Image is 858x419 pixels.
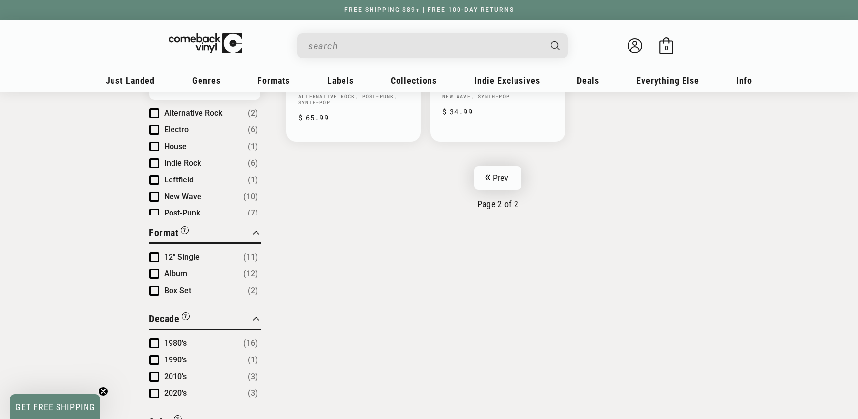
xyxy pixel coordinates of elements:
span: 2020's [164,389,187,398]
span: Formats [257,75,290,86]
span: Number of products: (2) [248,285,258,297]
span: Number of products: (1) [248,174,258,186]
span: GET FREE SHIPPING [15,402,95,412]
span: 0 [665,44,668,52]
span: Deals [577,75,599,86]
span: Alternative Rock [164,108,222,118]
span: Number of products: (10) [243,191,258,203]
span: Number of products: (11) [243,251,258,263]
span: Number of products: (6) [248,124,258,136]
span: Number of products: (2) [248,107,258,119]
nav: Pagination [286,166,709,209]
span: Leftfield [164,175,194,184]
span: Number of products: (3) [248,371,258,383]
p: Page 2 of 2 [286,199,709,209]
span: Format [149,227,178,239]
button: Filter by Decade [149,311,190,329]
button: Close teaser [98,387,108,396]
a: FREE SHIPPING $89+ | FREE 100-DAY RETURNS [335,6,524,13]
span: Everything Else [636,75,699,86]
span: Number of products: (1) [248,354,258,366]
span: Post-Punk [164,209,200,218]
a: Prev [474,166,522,190]
span: Indie Rock [164,158,201,168]
span: Number of products: (3) [248,388,258,399]
span: Just Landed [106,75,155,86]
span: Collections [391,75,437,86]
span: 12" Single [164,252,200,262]
div: GET FREE SHIPPINGClose teaser [10,394,100,419]
span: Decade [149,313,179,325]
span: House [164,142,187,151]
span: New Wave [164,192,201,201]
span: Number of products: (7) [248,208,258,219]
span: Number of products: (1) [248,141,258,152]
span: Album [164,269,187,278]
span: Number of products: (16) [243,337,258,349]
span: Number of products: (12) [243,268,258,280]
button: Filter by Format [149,225,189,242]
span: 2010's [164,372,187,381]
span: 1980's [164,338,187,348]
span: Indie Exclusives [474,75,540,86]
span: Electro [164,125,189,134]
span: Number of products: (6) [248,157,258,169]
span: Box Set [164,286,191,295]
div: Search [297,33,568,58]
button: Search [543,33,569,58]
input: When autocomplete results are available use up and down arrows to review and enter to select [308,36,541,56]
span: Info [736,75,752,86]
span: Labels [327,75,354,86]
span: Genres [192,75,221,86]
span: 1990's [164,355,187,364]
